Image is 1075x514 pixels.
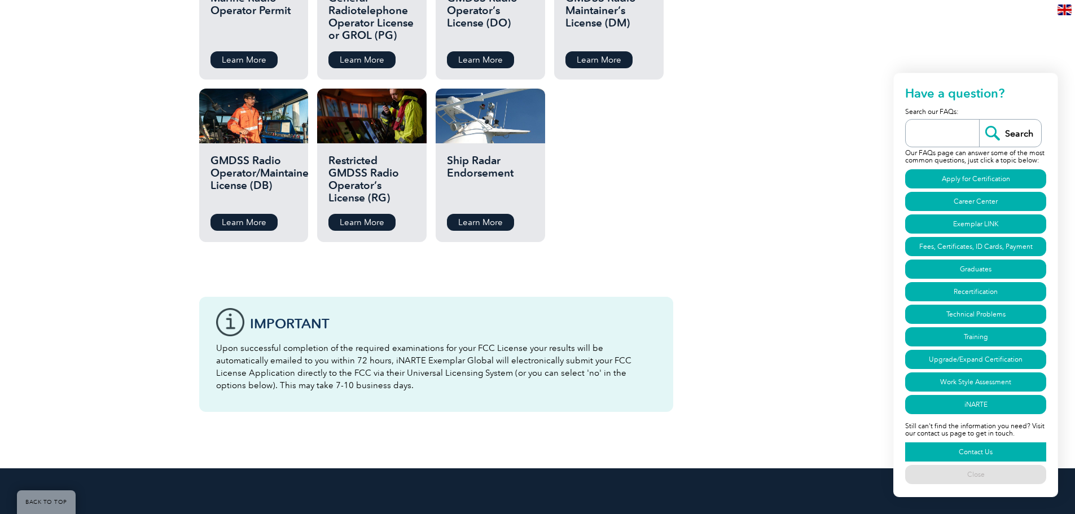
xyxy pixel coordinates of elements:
[1058,5,1072,15] img: en
[905,465,1046,484] a: Close
[979,120,1041,147] input: Search
[328,155,415,205] h2: Restricted GMDSS Radio Operator’s License (RG)
[17,490,76,514] a: BACK TO TOP
[905,106,1046,119] p: Search our FAQs:
[905,372,1046,392] a: Work Style Assessment
[905,169,1046,188] a: Apply for Certification
[447,155,533,205] h2: Ship Radar Endorsement
[565,51,633,68] a: Learn More
[905,395,1046,414] a: iNARTE
[905,305,1046,324] a: Technical Problems
[328,214,396,231] a: Learn More
[905,85,1046,106] h2: Have a question?
[447,51,514,68] a: Learn More
[210,155,297,205] h2: GMDSS Radio Operator/Maintainer License (DB)
[905,416,1046,441] p: Still can't find the information you need? Visit our contact us page to get in touch.
[905,192,1046,211] a: Career Center
[250,317,656,331] h3: IMPORTANT
[210,214,278,231] a: Learn More
[447,214,514,231] a: Learn More
[905,282,1046,301] a: Recertification
[210,51,278,68] a: Learn More
[905,214,1046,234] a: Exemplar LINK
[328,51,396,68] a: Learn More
[905,327,1046,346] a: Training
[905,237,1046,256] a: Fees, Certificates, ID Cards, Payment
[905,260,1046,279] a: Graduates
[905,147,1046,168] p: Our FAQs page can answer some of the most common questions, just click a topic below:
[905,350,1046,369] a: Upgrade/Expand Certification
[905,442,1046,462] a: Contact Us
[216,342,656,392] p: Upon successful completion of the required examinations for your FCC License your results will be...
